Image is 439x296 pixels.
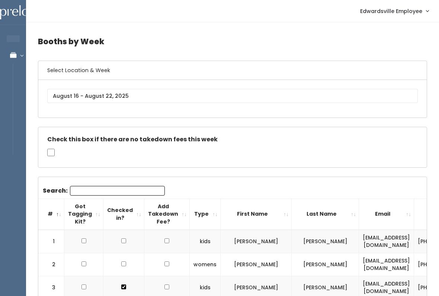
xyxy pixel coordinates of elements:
td: 1 [38,230,64,253]
span: Edwardsville Employee [360,7,422,15]
th: #: activate to sort column descending [38,199,64,229]
td: [EMAIL_ADDRESS][DOMAIN_NAME] [359,253,414,276]
th: Last Name: activate to sort column ascending [292,199,359,229]
input: Search: [70,186,165,196]
td: 2 [38,253,64,276]
h4: Booths by Week [38,31,427,52]
td: [PERSON_NAME] [221,230,292,253]
a: Edwardsville Employee [353,3,436,19]
td: womens [190,253,221,276]
th: First Name: activate to sort column ascending [221,199,292,229]
h5: Check this box if there are no takedown fees this week [47,136,418,143]
input: August 16 - August 22, 2025 [47,89,418,103]
td: [PERSON_NAME] [221,253,292,276]
th: Add Takedown Fee?: activate to sort column ascending [144,199,190,229]
td: [EMAIL_ADDRESS][DOMAIN_NAME] [359,230,414,253]
th: Got Tagging Kit?: activate to sort column ascending [64,199,103,229]
td: [PERSON_NAME] [292,253,359,276]
td: [PERSON_NAME] [292,230,359,253]
th: Email: activate to sort column ascending [359,199,414,229]
td: kids [190,230,221,253]
th: Type: activate to sort column ascending [190,199,221,229]
h6: Select Location & Week [38,61,427,80]
th: Checked in?: activate to sort column ascending [103,199,144,229]
label: Search: [43,186,165,196]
